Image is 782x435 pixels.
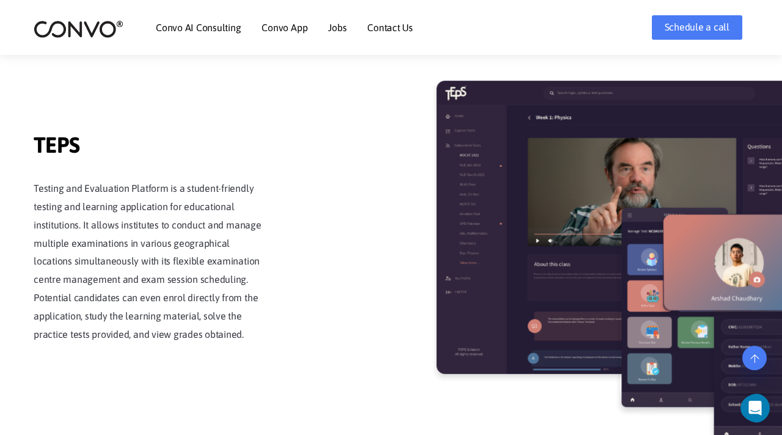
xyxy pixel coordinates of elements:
img: logo_2.png [34,20,123,38]
a: Schedule a call [652,15,742,40]
a: Convo App [261,23,307,32]
iframe: Intercom live chat [740,393,778,423]
a: Convo AI Consulting [156,23,241,32]
p: Testing and Evaluation Platform is a student-friendly testing and learning application for educat... [34,180,266,344]
span: TEPS [34,132,266,161]
a: Jobs [328,23,346,32]
a: Contact Us [367,23,413,32]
